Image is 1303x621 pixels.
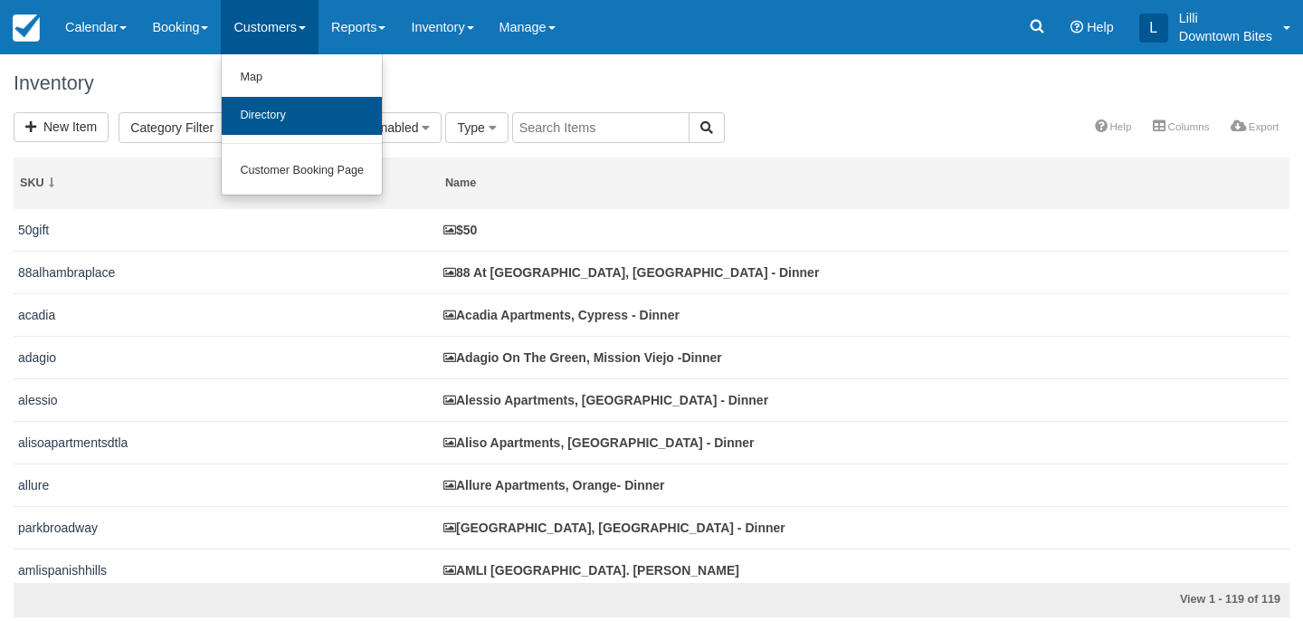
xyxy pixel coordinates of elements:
[1087,20,1114,34] span: Help
[1142,114,1220,139] a: Columns
[443,478,665,492] a: Allure Apartments, Orange- Dinner
[443,350,722,365] a: Adagio On The Green, Mission Viejo -Dinner
[443,563,739,578] a: AMLI [GEOGRAPHIC_DATA]. [PERSON_NAME]
[14,506,439,549] td: parkbroadway
[439,463,1289,506] td: Allure Apartments, Orange- Dinner
[439,251,1289,293] td: 88 At Alhambra Place, Alhambra - Dinner
[439,421,1289,463] td: Aliso Apartments, Los Angeles - Dinner
[14,209,439,252] td: 50gift
[1220,114,1289,139] a: Export
[443,521,785,535] a: [GEOGRAPHIC_DATA], [GEOGRAPHIC_DATA] - Dinner
[14,421,439,463] td: alisoapartmentsdtla
[443,265,819,280] a: 88 At [GEOGRAPHIC_DATA], [GEOGRAPHIC_DATA] - Dinner
[20,176,433,191] div: SKU
[130,119,294,137] span: Category Filter
[1070,21,1083,33] i: Help
[439,549,1289,591] td: AMLI Spanish Hills. Camarillo - Dinner
[873,592,1280,608] div: View 1 - 119 of 119
[14,549,439,591] td: amlispanishhills
[439,336,1289,378] td: Adagio On The Green, Mission Viejo -Dinner
[222,152,382,190] a: Customer Booking Page
[14,463,439,506] td: allure
[443,308,680,322] a: Acadia Apartments, Cypress - Dinner
[222,97,382,135] a: Directory
[443,223,477,237] a: $50
[445,112,508,143] button: Type
[439,506,1289,549] td: AMLI Park Broadway, Long Beach - Dinner
[365,120,418,135] span: : Enabled
[1084,114,1142,139] a: Help
[13,14,40,42] img: checkfront-main-nav-mini-logo.png
[221,54,383,196] ul: Customers
[14,293,439,336] td: acadia
[119,112,318,143] button: Category Filter
[443,435,755,450] a: Aliso Apartments, [GEOGRAPHIC_DATA] - Dinner
[14,251,439,293] td: 88alhambraplace
[445,176,1284,191] div: Name
[14,378,439,421] td: alessio
[1084,114,1289,142] ul: More
[439,378,1289,421] td: Alessio Apartments, Los Angeles - Dinner
[1139,14,1168,43] div: L
[439,209,1289,252] td: $50
[14,336,439,378] td: adagio
[439,293,1289,336] td: Acadia Apartments, Cypress - Dinner
[457,120,484,135] span: Type
[1179,27,1272,45] p: Downtown Bites
[443,393,768,407] a: Alessio Apartments, [GEOGRAPHIC_DATA] - Dinner
[14,112,109,142] a: New Item
[512,112,690,143] input: Search Items
[222,59,382,97] a: Map
[1179,9,1272,27] p: Lilli
[14,72,1289,94] h1: Inventory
